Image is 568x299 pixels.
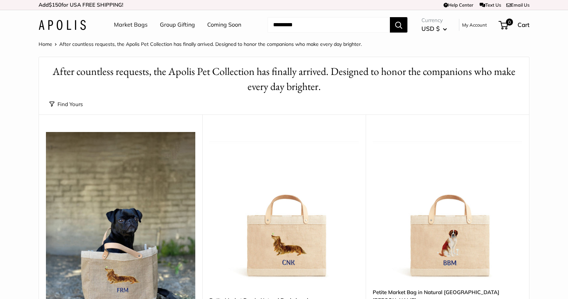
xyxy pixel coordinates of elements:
[160,20,195,30] a: Group Gifting
[49,1,61,8] span: $150
[209,132,359,281] img: Petite Market Bag in Natural Dachshund
[114,20,148,30] a: Market Bags
[480,2,501,8] a: Text Us
[209,132,359,281] a: Petite Market Bag in Natural DachshundPetite Market Bag in Natural Dachshund
[49,64,519,94] h1: After countless requests, the Apolis Pet Collection has finally arrived. Designed to honor the co...
[207,20,241,30] a: Coming Soon
[506,2,529,8] a: Email Us
[421,15,447,25] span: Currency
[39,41,52,47] a: Home
[506,19,513,26] span: 0
[59,41,362,47] span: After countless requests, the Apolis Pet Collection has finally arrived. Designed to honor the co...
[518,21,529,28] span: Cart
[39,20,86,30] img: Apolis
[390,17,407,33] button: Search
[421,25,440,32] span: USD $
[268,17,390,33] input: Search...
[444,2,473,8] a: Help Center
[462,21,487,29] a: My Account
[39,40,362,49] nav: Breadcrumb
[499,19,529,30] a: 0 Cart
[373,132,522,281] img: Petite Market Bag in Natural St. Bernard
[373,132,522,281] a: Petite Market Bag in Natural St. BernardPetite Market Bag in Natural St. Bernard
[49,99,83,109] button: Find Yours
[421,23,447,34] button: USD $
